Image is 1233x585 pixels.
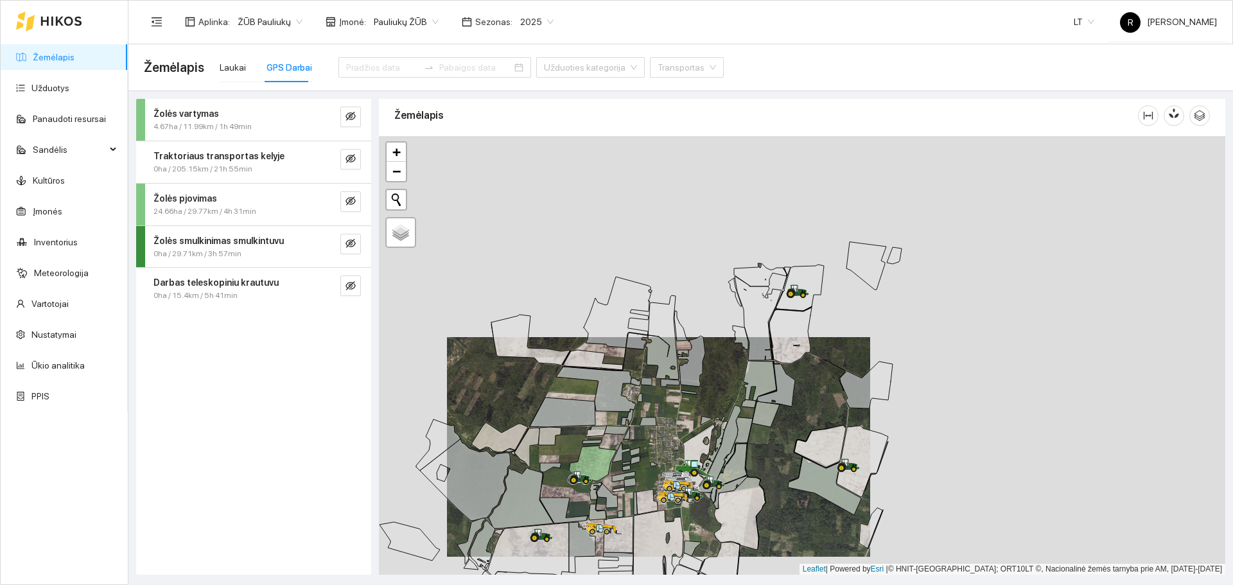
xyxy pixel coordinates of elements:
button: menu-fold [144,9,170,35]
div: Traktoriaus transportas kelyje0ha / 205.15km / 21h 55mineye-invisible [136,141,371,183]
div: | Powered by © HNIT-[GEOGRAPHIC_DATA]; ORT10LT ©, Nacionalinė žemės tarnyba prie AM, [DATE]-[DATE] [800,564,1225,575]
button: eye-invisible [340,107,361,127]
span: shop [326,17,336,27]
a: Įmonės [33,206,62,216]
div: Darbas teleskopiniu krautuvu0ha / 15.4km / 5h 41mineye-invisible [136,268,371,310]
a: Layers [387,218,415,247]
span: Sandėlis [33,137,106,162]
a: Žemėlapis [33,52,74,62]
a: Meteorologija [34,268,89,278]
button: column-width [1138,105,1159,126]
span: Žemėlapis [144,57,204,78]
strong: Žolės smulkinimas smulkintuvu [153,236,284,246]
span: column-width [1139,110,1158,121]
span: eye-invisible [345,281,356,293]
div: GPS Darbai [267,60,312,74]
a: Vartotojai [31,299,69,309]
input: Pabaigos data [439,60,512,74]
span: eye-invisible [345,111,356,123]
span: to [424,62,434,73]
a: Zoom out [387,162,406,181]
a: Užduotys [31,83,69,93]
div: Žolės vartymas4.67ha / 11.99km / 1h 49mineye-invisible [136,99,371,141]
span: Aplinka : [198,15,230,29]
button: Initiate a new search [387,190,406,209]
span: calendar [462,17,472,27]
span: 0ha / 205.15km / 21h 55min [153,163,252,175]
span: 2025 [520,12,554,31]
strong: Darbas teleskopiniu krautuvu [153,277,279,288]
strong: Žolės vartymas [153,109,219,119]
a: Inventorius [34,237,78,247]
span: layout [185,17,195,27]
span: ŽŪB Pauliukų [238,12,302,31]
div: Žolės smulkinimas smulkintuvu0ha / 29.71km / 3h 57mineye-invisible [136,226,371,268]
span: eye-invisible [345,196,356,208]
a: PPIS [31,391,49,401]
button: eye-invisible [340,275,361,296]
span: + [392,144,401,160]
span: Pauliukų ŽŪB [374,12,439,31]
span: R [1128,12,1133,33]
span: eye-invisible [345,238,356,250]
div: Žolės pjovimas24.66ha / 29.77km / 4h 31mineye-invisible [136,184,371,225]
span: 4.67ha / 11.99km / 1h 49min [153,121,252,133]
button: eye-invisible [340,191,361,212]
button: eye-invisible [340,149,361,170]
a: Esri [871,564,884,573]
span: menu-fold [151,16,162,28]
button: eye-invisible [340,234,361,254]
span: 24.66ha / 29.77km / 4h 31min [153,205,256,218]
a: Zoom in [387,143,406,162]
strong: Traktoriaus transportas kelyje [153,151,284,161]
span: swap-right [424,62,434,73]
span: LT [1074,12,1094,31]
div: Laukai [220,60,246,74]
strong: Žolės pjovimas [153,193,217,204]
a: Panaudoti resursai [33,114,106,124]
a: Kultūros [33,175,65,186]
span: − [392,163,401,179]
span: eye-invisible [345,153,356,166]
a: Ūkio analitika [31,360,85,371]
div: Žemėlapis [394,97,1138,134]
span: 0ha / 15.4km / 5h 41min [153,290,238,302]
span: | [886,564,888,573]
span: Įmonė : [339,15,366,29]
a: Leaflet [803,564,826,573]
span: [PERSON_NAME] [1120,17,1217,27]
a: Nustatymai [31,329,76,340]
span: 0ha / 29.71km / 3h 57min [153,248,241,260]
input: Pradžios data [346,60,419,74]
span: Sezonas : [475,15,512,29]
